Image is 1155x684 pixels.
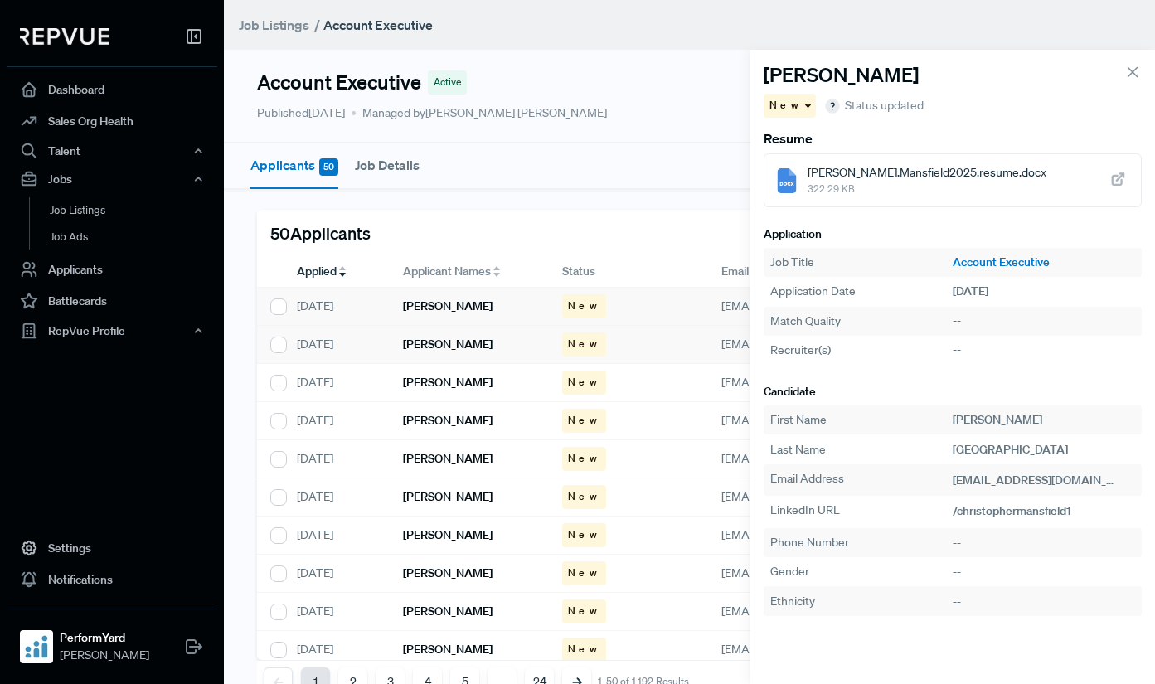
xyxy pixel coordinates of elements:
div: Job Title [770,254,953,271]
a: Dashboard [7,74,217,105]
span: [EMAIL_ADDRESS][DOMAIN_NAME] [721,413,911,428]
strong: PerformYard [60,629,149,647]
div: Match Quality [770,313,953,330]
span: Status updated [845,97,924,114]
h6: [PERSON_NAME] [403,528,493,542]
a: Job Listings [29,197,240,224]
span: Active [434,75,461,90]
span: [PERSON_NAME] [60,647,149,664]
span: New [568,604,600,619]
span: [EMAIL_ADDRESS][DOMAIN_NAME] [721,565,911,580]
span: Applied [297,263,337,280]
h4: [PERSON_NAME] [764,63,919,87]
span: 50 [319,158,338,176]
a: Applicants [7,254,217,285]
img: RepVue [20,28,109,45]
div: Phone Number [770,534,953,551]
span: Email Address [721,263,795,280]
h6: Candidate [764,385,1142,399]
span: Status [562,263,595,280]
div: [DATE] [953,283,1135,300]
h4: Account Executive [257,70,421,95]
h6: [PERSON_NAME] [403,376,493,390]
h6: [PERSON_NAME] [403,299,493,313]
span: [PERSON_NAME].Mansfield2025.resume.docx [808,164,1046,182]
p: Published [DATE] [257,104,345,122]
button: Job Details [355,143,420,187]
span: [EMAIL_ADDRESS][DOMAIN_NAME] [721,604,911,619]
button: Applicants [250,143,338,189]
span: New [769,98,802,113]
span: / [314,17,320,33]
a: Sales Org Health [7,105,217,137]
h5: 50 Applicants [270,223,371,243]
a: /christophermansfield1 [953,503,1090,518]
span: /christophermansfield1 [953,503,1071,518]
h6: [PERSON_NAME] [403,566,493,580]
span: New [568,337,600,352]
div: [GEOGRAPHIC_DATA] [953,441,1135,458]
span: New [568,565,600,580]
h6: [PERSON_NAME] [403,490,493,504]
div: Gender [770,563,953,580]
div: Ethnicity [770,593,953,610]
a: Settings [7,532,217,564]
span: New [568,375,600,390]
div: [DATE] [284,517,390,555]
div: [DATE] [284,555,390,593]
span: 322.29 KB [808,182,1046,196]
div: [DATE] [284,440,390,478]
span: New [568,642,600,657]
button: Talent [7,137,217,165]
span: [EMAIL_ADDRESS][DOMAIN_NAME] [721,451,911,466]
a: Account Executive [953,254,1135,271]
div: [DATE] [284,478,390,517]
h6: [PERSON_NAME] [403,643,493,657]
span: [EMAIL_ADDRESS][DOMAIN_NAME] [721,298,911,313]
div: Toggle SortBy [284,256,390,288]
div: -- [953,593,1135,610]
span: New [568,413,600,428]
span: New [568,298,600,313]
span: -- [953,342,961,357]
h6: [PERSON_NAME] [403,604,493,619]
div: Toggle SortBy [390,256,549,288]
span: [EMAIL_ADDRESS][DOMAIN_NAME] [721,375,911,390]
button: RepVue Profile [7,317,217,345]
span: New [568,451,600,466]
span: [EMAIL_ADDRESS][DOMAIN_NAME] [721,489,911,504]
span: Managed by [PERSON_NAME] [PERSON_NAME] [352,104,607,122]
img: PerformYard [23,633,50,660]
div: [DATE] [284,326,390,364]
div: -- [953,563,1135,580]
span: New [568,489,600,504]
a: Job Ads [29,224,240,250]
strong: Account Executive [323,17,433,33]
span: [EMAIL_ADDRESS][DOMAIN_NAME] [953,473,1143,488]
h6: Application [764,227,1142,241]
h6: Resume [764,131,1142,147]
div: First Name [770,411,953,429]
a: PerformYardPerformYard[PERSON_NAME] [7,609,217,671]
a: [PERSON_NAME].Mansfield2025.resume.docx322.29 KB [764,153,1142,207]
button: Jobs [7,165,217,193]
span: [EMAIL_ADDRESS][DOMAIN_NAME] [721,527,911,542]
div: LinkedIn URL [770,502,953,521]
h6: [PERSON_NAME] [403,452,493,466]
a: Notifications [7,564,217,595]
span: Applicant Names [403,263,491,280]
div: -- [953,313,1135,330]
span: [EMAIL_ADDRESS][DOMAIN_NAME] [721,642,911,657]
div: [DATE] [284,593,390,631]
span: [EMAIL_ADDRESS][DOMAIN_NAME] [721,337,911,352]
div: [DATE] [284,364,390,402]
div: Application Date [770,283,953,300]
div: [PERSON_NAME] [953,411,1135,429]
h6: [PERSON_NAME] [403,414,493,428]
div: [DATE] [284,631,390,669]
a: Battlecards [7,285,217,317]
div: Recruiter(s) [770,342,953,359]
div: [DATE] [284,402,390,440]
